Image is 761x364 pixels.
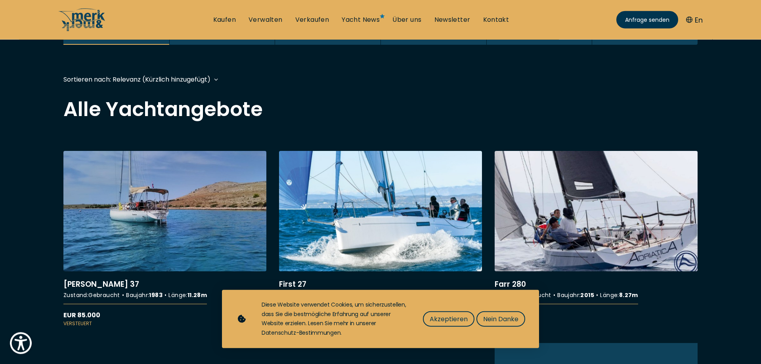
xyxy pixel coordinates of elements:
[262,329,340,337] a: Datenschutz-Bestimmungen
[249,15,283,24] a: Verwalten
[262,300,407,338] div: Diese Website verwendet Cookies, um sicherzustellen, dass Sie die bestmögliche Erfahrung auf unse...
[392,15,421,24] a: Über uns
[295,15,329,24] a: Verkaufen
[63,74,210,84] div: Sortieren nach: Relevanz (Kürzlich hinzugefügt)
[616,11,678,29] a: Anfrage senden
[213,15,236,24] a: Kaufen
[686,15,703,25] button: En
[430,314,468,324] span: Akzeptieren
[279,151,482,327] a: More details aboutFirst 27
[342,15,380,24] a: Yacht News
[495,151,698,327] a: More details aboutFarr 280
[423,311,474,327] button: Akzeptieren
[483,314,518,324] span: Nein Danke
[434,15,470,24] a: Newsletter
[476,311,525,327] button: Nein Danke
[483,15,509,24] a: Kontakt
[625,16,669,24] span: Anfrage senden
[63,151,266,327] a: More details about[PERSON_NAME] 37
[63,99,698,119] h2: Alle Yachtangebote
[8,330,34,356] button: Show Accessibility Preferences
